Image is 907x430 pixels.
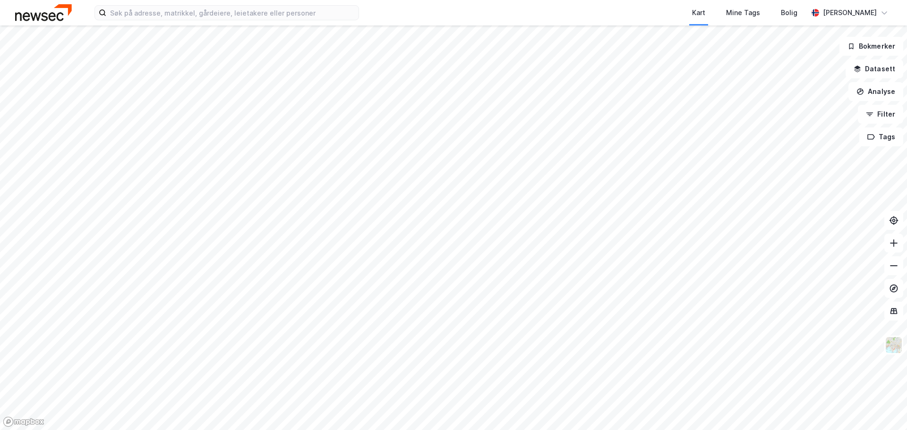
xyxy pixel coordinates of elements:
[15,4,72,21] img: newsec-logo.f6e21ccffca1b3a03d2d.png
[781,7,797,18] div: Bolig
[726,7,760,18] div: Mine Tags
[106,6,359,20] input: Søk på adresse, matrikkel, gårdeiere, leietakere eller personer
[823,7,877,18] div: [PERSON_NAME]
[692,7,705,18] div: Kart
[860,385,907,430] iframe: Chat Widget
